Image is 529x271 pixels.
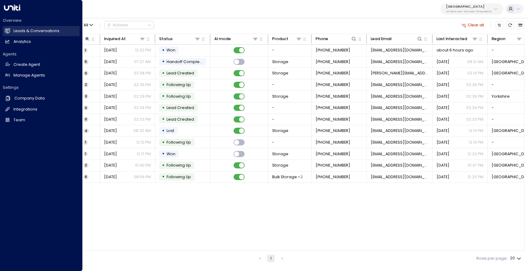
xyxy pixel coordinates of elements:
span: +447921500567 [316,140,350,145]
h2: Company Data [14,96,45,101]
div: Phone [316,36,357,42]
span: Jul 18, 2025 [104,128,117,134]
span: +447921500567 [316,128,350,134]
span: Aug 07, 2025 [104,82,117,88]
h2: Manage Agents [13,73,45,78]
span: +447811197077 [316,163,350,168]
div: Button group with a nested menu [104,21,154,29]
p: 4f1736e9-ccb7-4332-bcb2-7b72aeab8734 [446,10,492,13]
p: 03:14 PM [467,70,483,76]
span: Surrey [492,163,528,168]
span: catcrazy66@hotmail.com [371,151,429,157]
button: page 1 [267,255,275,262]
span: Aug 05, 2025 [437,105,449,111]
span: Yorkshire [492,94,510,99]
div: Last Interacted [437,36,467,42]
span: about 6 hours ago [437,47,473,53]
div: Container Storage,Self Storage [298,174,303,180]
span: +447753835220 [316,70,350,76]
span: Aug 09, 2025 [437,94,449,99]
span: Lead Created [167,105,194,110]
span: Jul 29, 2025 [437,128,449,134]
div: • [162,115,165,124]
p: 02:29 PM [134,94,151,99]
a: Team [3,115,80,125]
span: 3 [84,94,88,99]
div: • [162,57,165,66]
span: Jul 06, 2025 [437,151,449,157]
span: Lost [167,128,174,133]
span: 0 [84,117,88,122]
div: • [162,46,165,55]
span: +447901733719 [316,82,350,88]
p: 12:10 PM [469,128,483,134]
span: Jun 09, 2025 [104,163,117,168]
div: Product [272,36,288,42]
span: jonadin70@gmail.com [371,128,429,134]
p: 12:20 PM [135,47,151,53]
h2: Settings [3,85,80,90]
p: 02:36 PM [134,82,151,88]
span: Following Up [167,174,191,179]
div: • [162,80,165,90]
span: 0 [84,71,88,76]
p: 12:10 PM [136,140,151,145]
span: Aug 19, 2025 [104,47,117,53]
span: Jul 22, 2025 [104,140,117,145]
p: 12:20 PM [467,174,483,180]
span: joannacogle@gmail.com [371,174,429,180]
span: Aug 19, 2025 [104,70,117,76]
span: Jul 06, 2025 [104,151,117,157]
span: 2 [84,82,88,87]
span: Birmingham [492,151,528,157]
p: 01:40 PM [135,163,151,168]
div: • [162,149,165,159]
span: jo@fullycharged.show [371,163,429,168]
span: Following Up [167,163,191,168]
span: 4 [84,129,89,133]
span: +447880585619 [316,174,350,180]
p: 07:27 AM [134,59,151,65]
span: Storage [272,163,288,168]
p: 12:23 PM [467,151,483,157]
p: 02:36 PM [466,94,483,99]
span: Bulk Storage [272,174,297,180]
td: - [268,137,312,148]
div: Inquired At [104,36,126,42]
p: [GEOGRAPHIC_DATA] [446,5,492,9]
div: Lead Email [371,36,423,42]
h2: Agents [3,51,80,57]
h2: Integrations [13,107,37,112]
div: • [162,161,165,170]
span: 1 [84,140,88,145]
span: All [84,23,88,27]
div: Phone [316,36,328,42]
span: Yesterday [437,59,449,65]
h2: Leads & Conversations [13,28,59,34]
span: +447800653463 [316,151,350,157]
span: jcambyoung@gmail.com [371,82,429,88]
div: 20 [510,254,522,262]
td: - [268,45,312,56]
button: Clear all [459,21,486,29]
div: Lead Email [371,36,392,42]
button: Archived Leads [517,21,524,29]
span: Aug 05, 2025 [104,94,117,99]
td: - [268,102,312,114]
div: Last Interacted [437,36,478,42]
h2: Create Agent [13,62,40,68]
span: Following Up [167,140,191,145]
h2: Overview [3,18,80,23]
span: Shropshire [492,70,528,76]
div: • [162,103,165,113]
h2: Analytics [13,39,31,45]
span: 1 [84,48,88,53]
p: 02:34 PM [466,105,483,111]
div: AI mode [214,36,231,42]
span: Following Up [167,82,191,87]
span: +447901733719 [316,105,350,111]
span: Aug 05, 2025 [437,117,449,122]
span: London [492,59,528,65]
span: +447768864364 [316,47,350,53]
span: 1 [84,152,88,156]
